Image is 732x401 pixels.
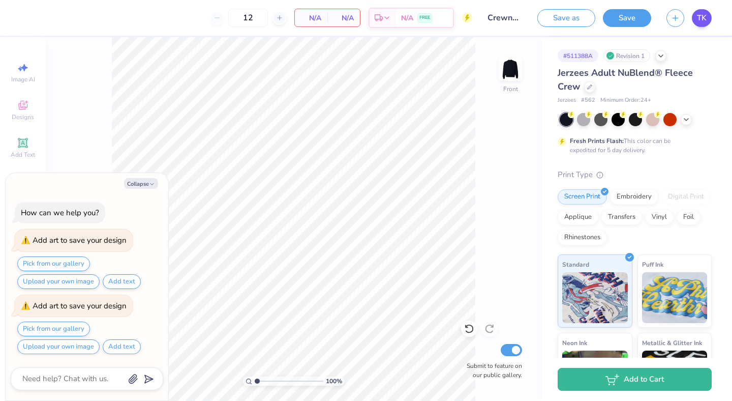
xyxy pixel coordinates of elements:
[562,259,589,270] span: Standard
[558,67,693,93] span: Jerzees Adult NuBlend® Fleece Crew
[103,339,141,354] button: Add text
[301,13,321,23] span: N/A
[17,322,90,336] button: Pick from our gallery
[642,259,663,270] span: Puff Ink
[12,113,34,121] span: Designs
[17,339,100,354] button: Upload your own image
[500,59,521,79] img: Front
[562,272,628,323] img: Standard
[103,274,141,289] button: Add text
[480,8,530,28] input: Untitled Design
[11,75,35,83] span: Image AI
[33,301,127,311] div: Add art to save your design
[581,96,595,105] span: # 562
[661,189,711,205] div: Digital Print
[461,361,522,380] label: Submit to feature on our public gallery.
[697,12,707,24] span: TK
[419,14,430,21] span: FREE
[558,49,598,62] div: # 511388A
[562,337,587,348] span: Neon Ink
[17,256,90,271] button: Pick from our gallery
[558,368,712,391] button: Add to Cart
[558,210,598,225] div: Applique
[570,136,695,155] div: This color can be expedited for 5 day delivery.
[610,189,658,205] div: Embroidery
[17,274,100,289] button: Upload your own image
[558,96,576,105] span: Jerzees
[677,210,700,225] div: Foil
[33,235,127,245] div: Add art to save your design
[600,96,651,105] span: Minimum Order: 24 +
[228,9,268,27] input: – –
[642,337,702,348] span: Metallic & Glitter Ink
[645,210,674,225] div: Vinyl
[570,137,624,145] strong: Fresh Prints Flash:
[601,210,642,225] div: Transfers
[537,9,595,27] button: Save as
[11,151,35,159] span: Add Text
[558,230,607,245] div: Rhinestones
[326,377,342,386] span: 100 %
[603,9,651,27] button: Save
[503,84,518,94] div: Front
[603,49,650,62] div: Revision 1
[124,178,158,189] button: Collapse
[333,13,354,23] span: N/A
[642,272,708,323] img: Puff Ink
[558,169,712,181] div: Print Type
[21,208,99,218] div: How can we help you?
[401,13,413,23] span: N/A
[558,189,607,205] div: Screen Print
[692,9,712,27] a: TK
